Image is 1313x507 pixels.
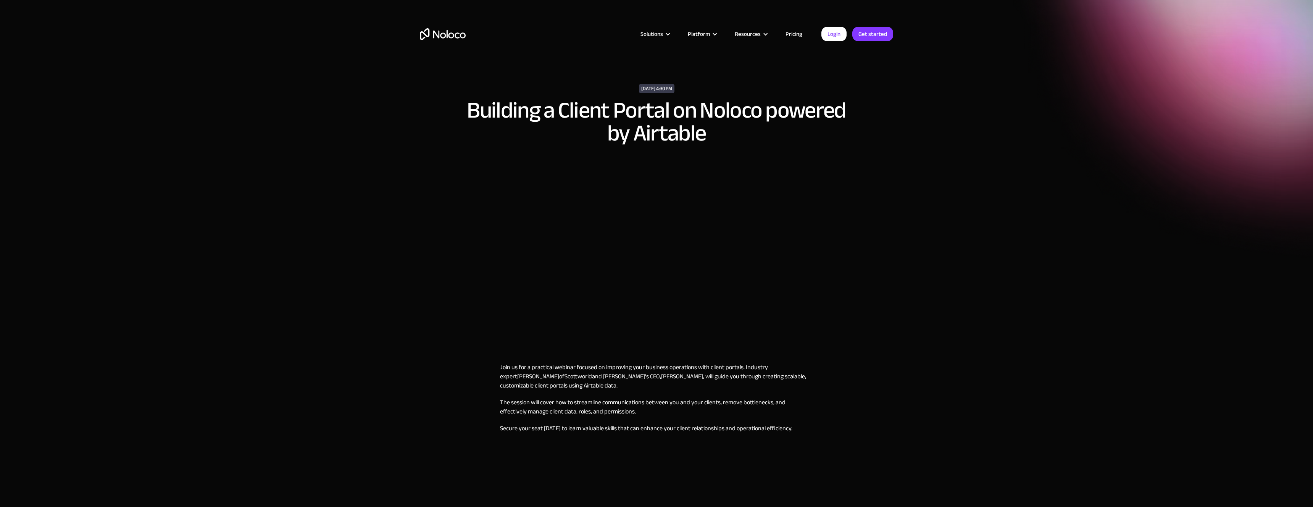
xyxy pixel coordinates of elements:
[500,398,813,416] p: The session will cover how to streamline communications between you and your clients, remove bott...
[688,29,710,39] div: Platform
[631,29,678,39] div: Solutions
[420,28,466,40] a: home
[500,171,813,347] iframe: YouTube embed
[776,29,812,39] a: Pricing
[735,29,761,39] div: Resources
[517,371,559,382] a: [PERSON_NAME]
[661,371,703,382] a: [PERSON_NAME]
[500,363,813,390] p: Join us for a practical webinar focused on improving your business operations with client portals...
[640,29,663,39] div: Solutions
[821,27,847,41] a: Login
[639,84,674,93] div: [DATE] 4:30 PM
[678,29,725,39] div: Platform
[500,424,813,451] p: Secure your seat [DATE] to learn valuable skills that can enhance your client relationships and o...
[852,27,893,41] a: Get started
[460,99,853,145] h1: Building a Client Portal on Noloco powered by Airtable
[725,29,776,39] div: Resources
[565,371,592,382] a: Scottworld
